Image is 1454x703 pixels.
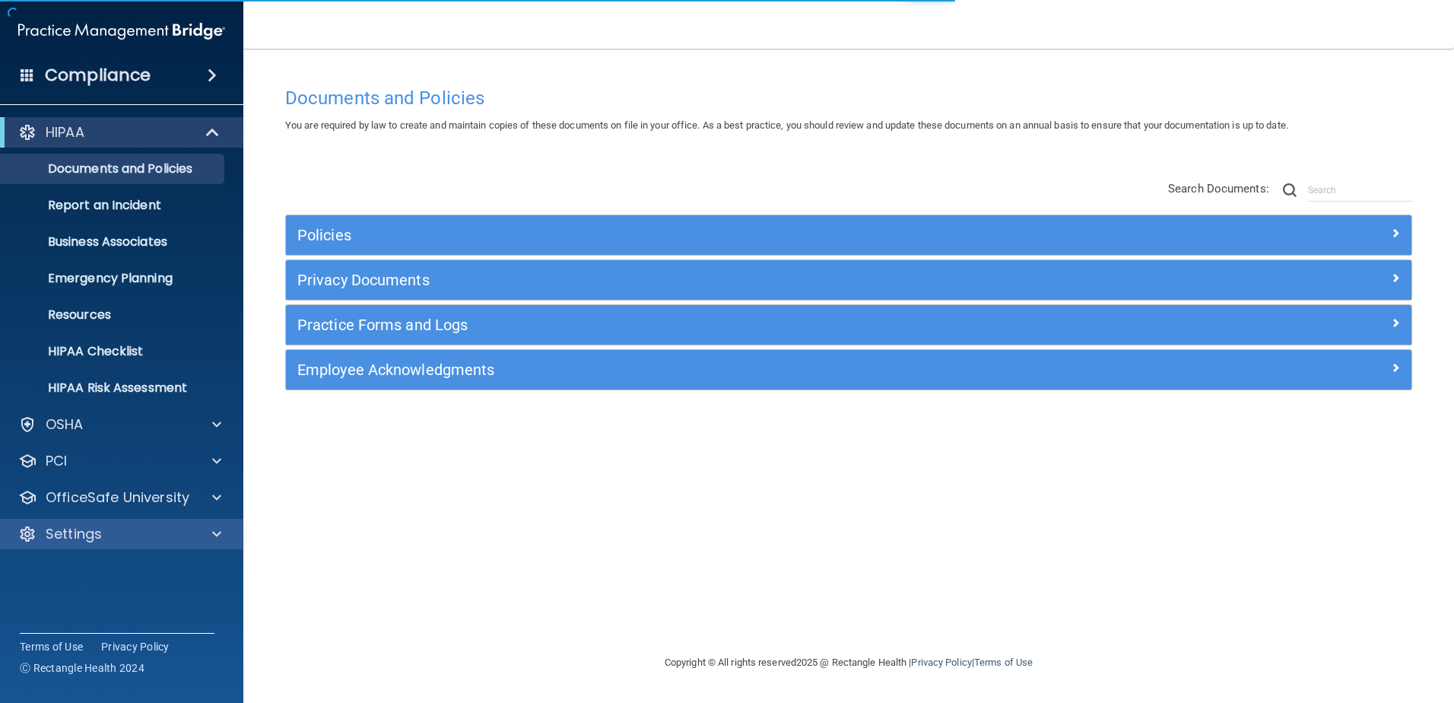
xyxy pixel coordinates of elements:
h5: Employee Acknowledgments [297,361,1119,378]
p: HIPAA Checklist [10,344,217,359]
a: Settings [18,525,221,543]
a: Employee Acknowledgments [297,358,1400,382]
p: PCI [46,452,67,470]
p: Documents and Policies [10,161,217,177]
a: Terms of Use [974,657,1033,668]
p: OSHA [46,415,84,434]
span: Search Documents: [1168,182,1269,196]
a: Practice Forms and Logs [297,313,1400,337]
p: HIPAA [46,123,84,142]
p: Settings [46,525,102,543]
p: Resources [10,307,217,323]
p: OfficeSafe University [46,488,189,507]
a: OSHA [18,415,221,434]
p: Business Associates [10,234,217,250]
h4: Documents and Policies [285,88,1412,108]
a: Privacy Policy [101,639,170,654]
a: Privacy Documents [297,268,1400,292]
a: HIPAA [18,123,221,142]
img: PMB logo [18,16,225,46]
span: You are required by law to create and maintain copies of these documents on file in your office. ... [285,119,1288,131]
a: PCI [18,452,221,470]
iframe: Drift Widget Chat Controller [1191,595,1436,656]
h5: Policies [297,227,1119,243]
div: Copyright © All rights reserved 2025 @ Rectangle Health | | [571,638,1126,687]
a: Privacy Policy [911,657,971,668]
p: HIPAA Risk Assessment [10,380,217,396]
h5: Practice Forms and Logs [297,317,1119,333]
h4: Compliance [45,65,151,86]
p: Emergency Planning [10,271,217,286]
a: Terms of Use [20,639,83,654]
a: Policies [297,223,1400,247]
p: Report an Incident [10,198,217,213]
img: ic-search.3b580494.png [1283,183,1297,197]
h5: Privacy Documents [297,272,1119,288]
span: Ⓒ Rectangle Health 2024 [20,660,144,676]
input: Search [1308,179,1412,202]
a: OfficeSafe University [18,488,221,507]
